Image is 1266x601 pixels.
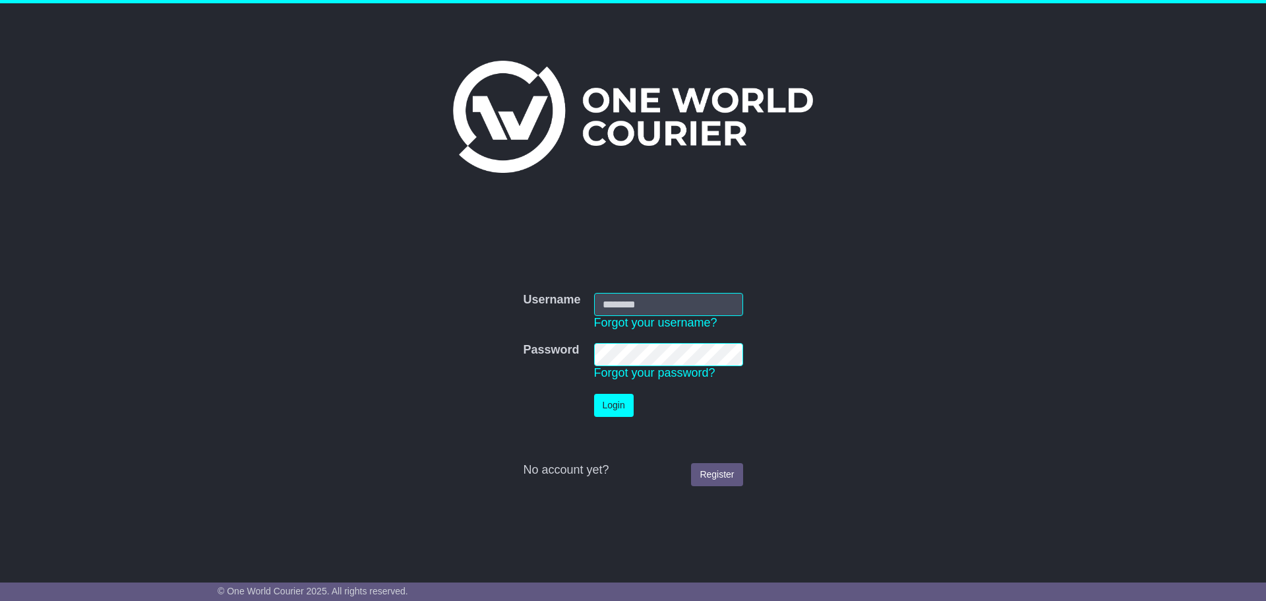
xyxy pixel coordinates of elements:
span: © One World Courier 2025. All rights reserved. [218,586,408,596]
a: Forgot your password? [594,366,715,379]
button: Login [594,394,634,417]
label: Password [523,343,579,358]
img: One World [453,61,813,173]
label: Username [523,293,580,307]
div: No account yet? [523,463,742,478]
a: Forgot your username? [594,316,717,329]
a: Register [691,463,742,486]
